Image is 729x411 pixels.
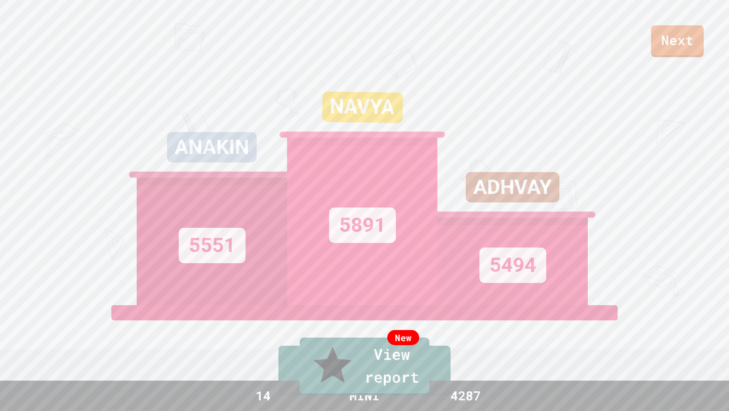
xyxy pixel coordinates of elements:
[167,132,257,162] div: ANAKIN
[179,228,246,263] div: 5551
[322,92,403,124] div: NAVYA
[479,248,546,283] div: 5494
[651,25,704,57] a: Next
[466,172,559,202] div: ADHVAY
[300,338,429,395] a: View report
[329,208,396,243] div: 5891
[387,330,419,345] div: New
